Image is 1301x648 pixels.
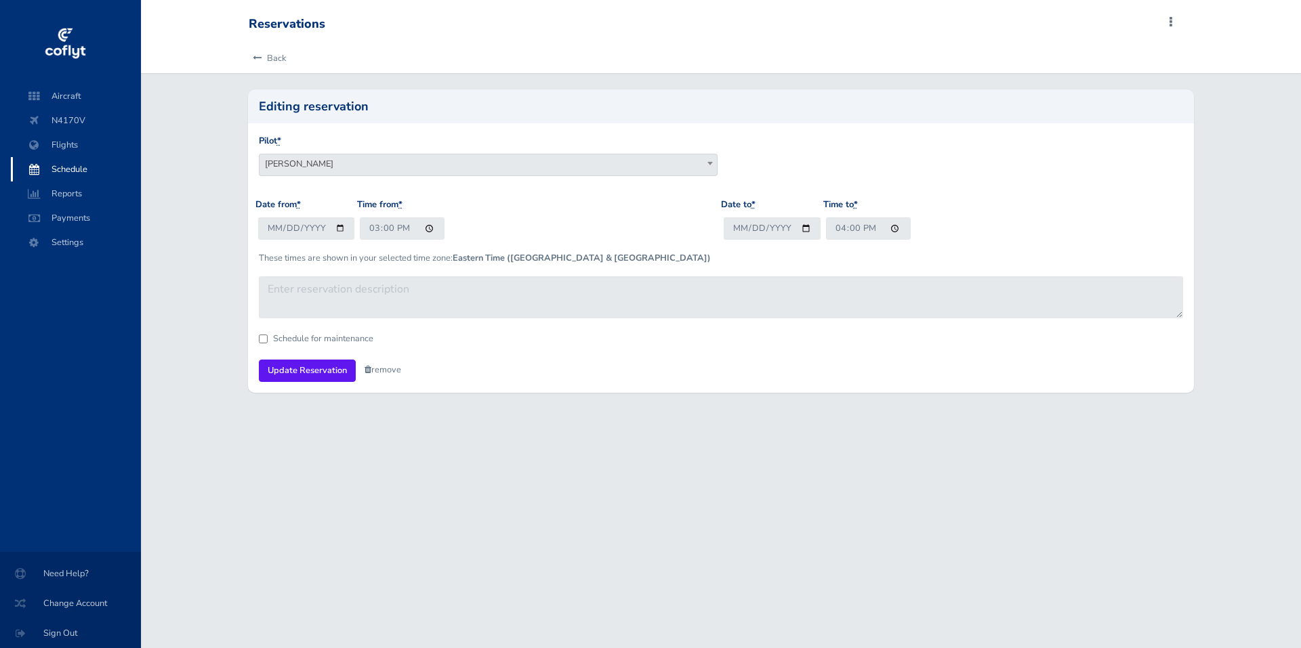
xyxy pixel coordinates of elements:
img: coflyt logo [43,24,87,64]
span: Flights [24,133,127,157]
span: Aircraft [24,84,127,108]
span: Steven Mitchell [259,154,718,176]
div: Reservations [249,17,325,32]
span: Sign Out [16,621,125,645]
h2: Editing reservation [259,100,1184,112]
span: Reports [24,181,127,206]
a: remove [365,364,401,376]
label: Time to [823,198,858,212]
input: Update Reservation [259,360,356,382]
b: Eastern Time ([GEOGRAPHIC_DATA] & [GEOGRAPHIC_DATA]) [453,252,711,264]
a: Back [249,43,286,73]
span: Payments [24,206,127,230]
label: Pilot [259,134,281,148]
span: Schedule [24,157,127,181]
span: Settings [24,230,127,255]
span: Need Help? [16,561,125,586]
abbr: required [277,135,281,147]
p: These times are shown in your selected time zone: [259,251,1184,265]
label: Date from [255,198,301,212]
label: Date to [721,198,756,212]
span: Change Account [16,591,125,615]
abbr: required [297,198,301,211]
abbr: required [751,198,756,211]
span: N4170V [24,108,127,133]
abbr: required [854,198,858,211]
span: Steven Mitchell [260,154,717,173]
label: Schedule for maintenance [273,334,373,343]
label: Time from [357,198,402,212]
abbr: required [398,198,402,211]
